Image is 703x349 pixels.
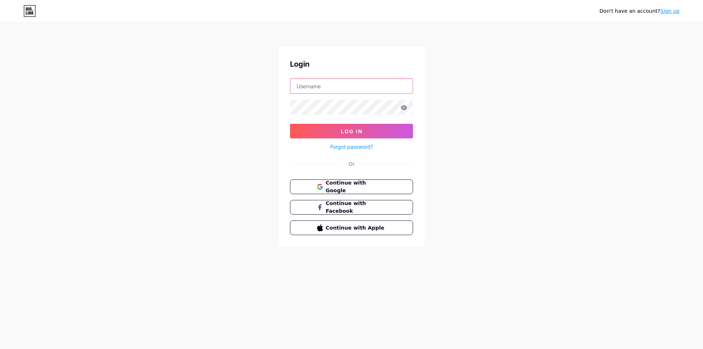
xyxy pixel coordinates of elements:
[326,200,386,215] span: Continue with Facebook
[290,179,413,194] button: Continue with Google
[349,161,354,167] font: Or
[341,128,362,134] span: Log In
[290,79,413,93] input: Username
[290,220,413,235] button: Continue with Apple
[290,59,413,70] div: Login
[326,224,386,232] span: Continue with Apple
[326,179,386,194] span: Continue with Google
[290,124,413,138] button: Log In
[599,7,680,15] div: Don't have an account?
[660,8,680,14] a: Sign up
[290,200,413,215] button: Continue with Facebook
[330,143,373,151] a: Forgot password?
